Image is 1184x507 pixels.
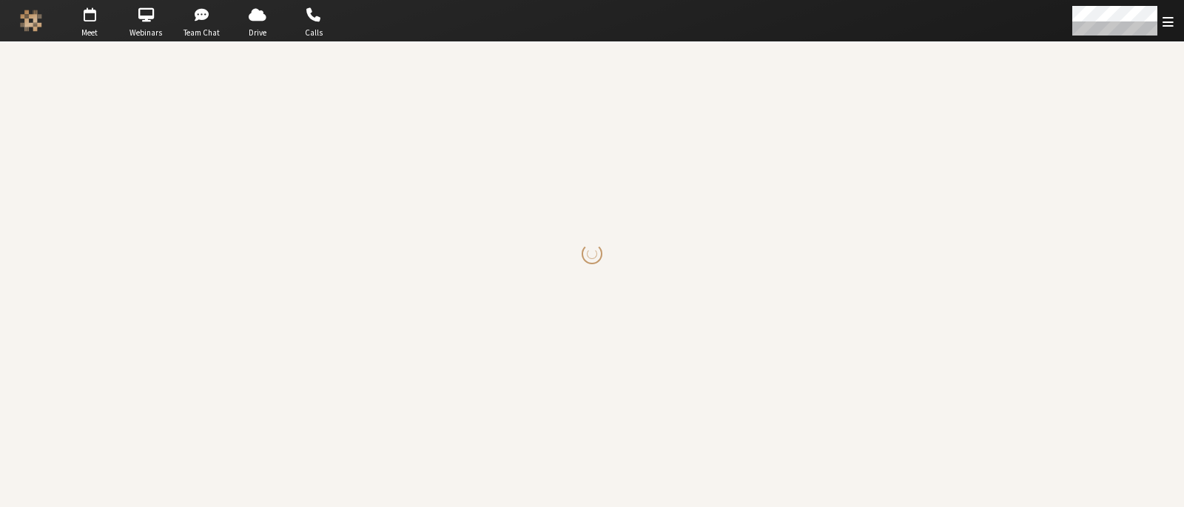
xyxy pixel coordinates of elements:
[64,27,115,39] span: Meet
[176,27,228,39] span: Team Chat
[20,10,42,32] img: Iotum
[120,27,172,39] span: Webinars
[232,27,283,39] span: Drive
[288,27,340,39] span: Calls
